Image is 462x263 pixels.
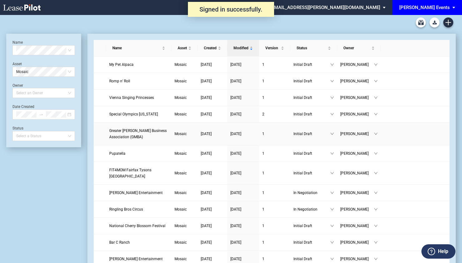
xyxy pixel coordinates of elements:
a: [DATE] [201,95,224,101]
span: [DATE] [230,257,241,261]
span: Status [297,45,327,51]
a: [PERSON_NAME] Entertainment [109,190,168,196]
span: [DATE] [230,171,241,175]
a: National Cherry Blossom Festival [109,223,168,229]
span: down [330,152,334,155]
a: Mosaic [174,239,194,246]
th: Version [259,40,290,56]
span: Greater Merrifield Business Association (GMBA) [109,129,167,139]
label: Owner [12,83,23,88]
span: down [374,207,378,211]
a: Mosaic [174,256,194,262]
a: Romp n’ Roll [109,78,168,84]
span: Initial Draft [293,111,330,117]
span: down [374,191,378,195]
span: [DATE] [201,171,212,175]
a: Mosaic [174,78,194,84]
span: [DATE] [201,207,212,212]
label: Help [438,247,448,256]
span: Mosaic [174,257,187,261]
a: [DATE] [201,131,224,137]
span: [PERSON_NAME] [340,190,374,196]
span: 1 [262,240,264,245]
button: Help [421,244,455,259]
span: [DATE] [230,95,241,100]
span: [PERSON_NAME] [340,239,374,246]
span: 1 [262,132,264,136]
a: 1 [262,78,287,84]
span: Initial Draft [293,131,330,137]
span: to [39,112,43,117]
span: Special Olympics Virginia [109,112,158,116]
span: [DATE] [230,240,241,245]
span: Initial Draft [293,239,330,246]
span: 1 [262,191,264,195]
span: Mosaic [174,191,187,195]
span: 1 [262,171,264,175]
a: [DATE] [201,150,224,157]
span: In Negotiation [293,190,330,196]
span: down [330,191,334,195]
label: Date Created [12,105,34,109]
a: [DATE] [230,170,256,176]
span: [PERSON_NAME] [340,131,374,137]
span: Mosaic [174,62,187,67]
a: [DATE] [201,223,224,229]
span: down [330,257,334,261]
a: [DATE] [201,111,224,117]
label: Status [12,126,23,130]
a: 1 [262,223,287,229]
span: Sam Hill Entertainment [109,191,163,195]
span: Asset [178,45,187,51]
a: [DATE] [230,131,256,137]
span: Initial Draft [293,170,330,176]
span: [PERSON_NAME] [340,61,374,68]
a: Create new document [443,17,453,27]
th: Modified [227,40,259,56]
a: [DATE] [201,170,224,176]
span: 1 [262,257,264,261]
span: [PERSON_NAME] [340,256,374,262]
span: [DATE] [201,132,212,136]
a: Mosaic [174,170,194,176]
a: [DATE] [201,190,224,196]
span: down [330,207,334,211]
span: swap-right [39,112,43,117]
a: Greater [PERSON_NAME] Business Association (GMBA) [109,128,168,140]
a: 1 [262,206,287,212]
a: [DATE] [201,206,224,212]
a: [DATE] [201,61,224,68]
span: [DATE] [201,240,212,245]
a: Mosaic [174,95,194,101]
a: [DATE] [230,111,256,117]
a: [DATE] [230,256,256,262]
th: Status [290,40,337,56]
span: Mosaic [174,95,187,100]
a: [DATE] [201,78,224,84]
div: Signed in successfully. [188,2,274,17]
span: [DATE] [201,191,212,195]
span: Initial Draft [293,95,330,101]
span: My Pet Alpaca [109,62,134,67]
span: down [374,257,378,261]
span: down [374,241,378,244]
a: [DATE] [230,223,256,229]
span: down [374,96,378,100]
span: Initial Draft [293,150,330,157]
a: FIT4MOM Fairfax Tysons [GEOGRAPHIC_DATA] [109,167,168,179]
span: Mosaic [174,112,187,116]
span: 1 [262,207,264,212]
span: [DATE] [201,257,212,261]
span: [PERSON_NAME] [340,170,374,176]
th: Name [106,40,171,56]
span: Initial Draft [293,223,330,229]
span: [DATE] [201,79,212,83]
span: [DATE] [230,151,241,156]
span: down [330,79,334,83]
span: down [330,132,334,136]
a: [DATE] [230,190,256,196]
span: Mosaic [174,207,187,212]
span: Name [112,45,161,51]
span: down [374,132,378,136]
span: [DATE] [201,95,212,100]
